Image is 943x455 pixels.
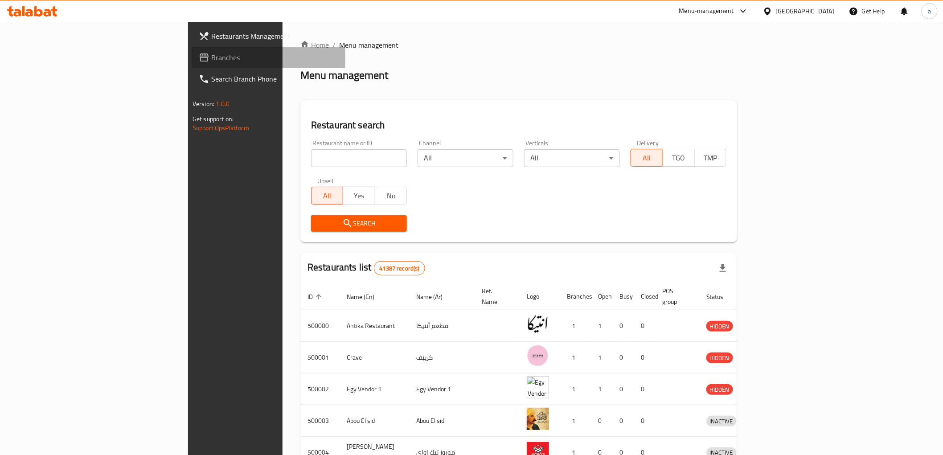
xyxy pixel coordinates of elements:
[560,405,591,437] td: 1
[560,373,591,405] td: 1
[340,310,409,342] td: Antika Restaurant
[666,152,691,164] span: TGO
[340,342,409,373] td: Crave
[706,384,733,395] div: HIDDEN
[527,313,549,335] img: Antika Restaurant
[679,6,734,16] div: Menu-management
[591,373,612,405] td: 1
[560,310,591,342] td: 1
[193,113,234,125] span: Get support on:
[662,286,689,307] span: POS group
[706,321,733,332] span: HIDDEN
[307,291,324,302] span: ID
[706,353,733,363] span: HIDDEN
[409,405,475,437] td: Abou El sid
[216,98,230,110] span: 1.0.0
[712,258,734,279] div: Export file
[612,310,634,342] td: 0
[612,373,634,405] td: 0
[339,40,398,50] span: Menu management
[634,373,655,405] td: 0
[482,286,509,307] span: Ref. Name
[418,149,513,167] div: All
[591,342,612,373] td: 1
[347,291,386,302] span: Name (En)
[192,25,345,47] a: Restaurants Management
[311,215,407,232] button: Search
[343,187,375,205] button: Yes
[634,342,655,373] td: 0
[374,264,425,273] span: 41387 record(s)
[340,373,409,405] td: Egy Vendor 1
[634,310,655,342] td: 0
[631,149,663,167] button: All
[375,187,407,205] button: No
[591,283,612,310] th: Open
[706,385,733,395] span: HIDDEN
[706,416,737,426] span: INACTIVE
[635,152,659,164] span: All
[416,291,454,302] span: Name (Ar)
[591,310,612,342] td: 1
[612,405,634,437] td: 0
[379,189,403,202] span: No
[637,140,659,146] label: Delivery
[560,342,591,373] td: 1
[634,405,655,437] td: 0
[318,218,400,229] span: Search
[315,189,340,202] span: All
[928,6,931,16] span: a
[192,47,345,68] a: Branches
[211,52,338,63] span: Branches
[527,408,549,430] img: Abou El sid
[409,373,475,405] td: Egy Vendor 1
[776,6,835,16] div: [GEOGRAPHIC_DATA]
[527,376,549,398] img: Egy Vendor 1
[520,283,560,310] th: Logo
[374,261,425,275] div: Total records count
[193,122,249,134] a: Support.OpsPlatform
[591,405,612,437] td: 0
[340,405,409,437] td: Abou El sid
[311,149,407,167] input: Search for restaurant name or ID..
[409,342,475,373] td: كرييف
[634,283,655,310] th: Closed
[317,178,334,184] label: Upsell
[662,149,694,167] button: TGO
[193,98,214,110] span: Version:
[211,31,338,41] span: Restaurants Management
[311,187,343,205] button: All
[560,283,591,310] th: Branches
[612,283,634,310] th: Busy
[409,310,475,342] td: مطعم أنتيكا
[300,40,737,50] nav: breadcrumb
[527,344,549,367] img: Crave
[706,291,735,302] span: Status
[524,149,620,167] div: All
[694,149,726,167] button: TMP
[698,152,723,164] span: TMP
[311,119,726,132] h2: Restaurant search
[192,68,345,90] a: Search Branch Phone
[612,342,634,373] td: 0
[307,261,425,275] h2: Restaurants list
[211,74,338,84] span: Search Branch Phone
[347,189,371,202] span: Yes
